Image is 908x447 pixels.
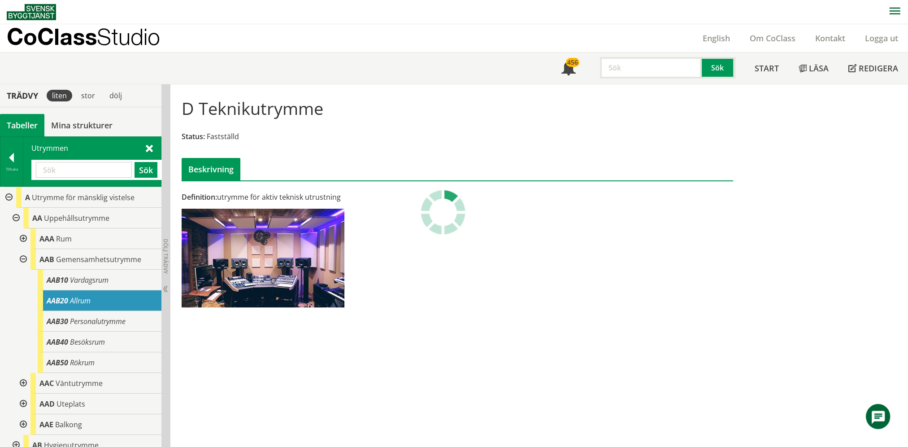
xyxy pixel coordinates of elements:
[39,399,55,409] span: AAD
[146,143,153,153] span: Stäng sök
[39,254,54,264] span: AAB
[693,33,740,44] a: English
[44,114,119,136] a: Mina strukturer
[755,63,779,74] span: Start
[207,131,239,141] span: Fastställd
[182,192,217,202] span: Definition:
[182,98,323,118] h1: D Teknikutrymme
[56,399,85,409] span: Uteplats
[182,209,344,307] img: d-teknikutrymme.jpg
[56,378,103,388] span: Väntutrymme
[182,192,544,202] div: utrymme för aktiv teknisk utrustning
[7,24,179,52] a: CoClassStudio
[56,254,141,264] span: Gemensamhetsutrymme
[56,234,72,244] span: Rum
[47,316,68,326] span: AAB30
[70,358,95,368] span: Rökrum
[182,158,240,180] div: Beskrivning
[44,213,109,223] span: Uppehållsutrymme
[97,23,160,50] span: Studio
[702,57,735,79] button: Sök
[47,337,68,347] span: AAB40
[162,239,169,274] span: Dölj trädvy
[23,137,161,186] div: Utrymmen
[32,193,135,202] span: Utrymme för mänsklig vistelse
[76,90,100,101] div: stor
[600,57,702,79] input: Sök
[135,162,157,178] button: Sök
[182,131,205,141] span: Status:
[70,337,105,347] span: Besöksrum
[36,162,132,178] input: Sök
[789,53,838,84] a: Läsa
[838,53,908,84] a: Redigera
[47,358,68,368] span: AAB50
[740,33,805,44] a: Om CoClass
[809,63,829,74] span: Läsa
[104,90,127,101] div: dölj
[47,275,68,285] span: AAB10
[421,190,465,235] img: Laddar
[855,33,908,44] a: Logga ut
[7,31,160,42] p: CoClass
[47,90,72,101] div: liten
[859,63,898,74] span: Redigera
[70,275,109,285] span: Vardagsrum
[39,234,54,244] span: AAA
[745,53,789,84] a: Start
[561,62,576,76] span: Notifikationer
[552,53,586,84] a: 456
[566,58,579,67] div: 456
[7,4,56,20] img: Svensk Byggtjänst
[32,213,42,223] span: AA
[55,420,82,429] span: Balkong
[70,316,126,326] span: Personalutrymme
[47,296,68,306] span: AAB20
[2,91,43,101] div: Trädvy
[39,420,53,429] span: AAE
[805,33,855,44] a: Kontakt
[39,378,54,388] span: AAC
[70,296,91,306] span: Allrum
[0,166,23,173] div: Tillbaka
[25,193,30,202] span: A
